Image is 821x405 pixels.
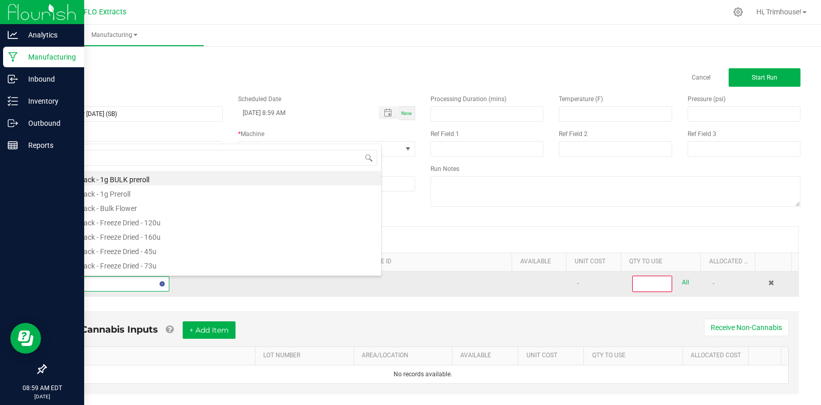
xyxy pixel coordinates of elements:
p: Inventory [18,95,80,107]
a: ITEMSortable [65,352,251,360]
inline-svg: Inventory [8,96,18,106]
span: Machine [241,130,264,138]
span: Ref Field 1 [431,130,459,138]
span: Processing Duration (mins) [431,95,506,103]
a: AVAILABLESortable [520,258,562,266]
a: Unit CostSortable [526,352,580,360]
a: Allocated CostSortable [691,352,745,360]
button: Receive Non-Cannabis [704,319,789,336]
iframe: Resource center [10,323,41,354]
span: Toggle popup [379,106,399,119]
span: Non-Cannabis Inputs [57,324,158,335]
span: Pressure (psi) [688,95,726,103]
button: Start Run [729,68,800,87]
p: Manufacturing [18,51,80,63]
a: AVAILABLESortable [460,352,514,360]
inline-svg: Inbound [8,74,18,84]
span: Run Notes [431,165,459,172]
input: Scheduled Datetime [238,106,368,119]
a: QTY TO USESortable [629,258,697,266]
a: Cancel [692,73,711,82]
span: Manufacturing [25,31,204,40]
span: - [577,280,579,287]
span: Temperature (F) [559,95,603,103]
span: Scheduled Date [238,95,281,103]
span: None [46,142,209,156]
a: Manufacturing [25,25,204,46]
a: Allocated CostSortable [709,258,751,266]
inline-svg: Reports [8,140,18,150]
span: FLO Extracts [84,8,126,16]
p: 08:59 AM EDT [5,383,80,393]
a: PACKAGE IDSortable [357,258,508,266]
a: All [682,276,689,290]
a: Unit CostSortable [575,258,617,266]
p: Reports [18,139,80,151]
inline-svg: Outbound [8,118,18,128]
div: Manage settings [732,7,745,17]
a: Sortable [764,258,788,266]
a: LOT NUMBERSortable [263,352,350,360]
span: Ref Field 2 [559,130,588,138]
span: Ref Field 3 [688,130,716,138]
span: - [713,280,714,287]
p: Outbound [18,117,80,129]
a: Sortable [756,352,777,360]
span: Start Run [752,74,777,81]
p: [DATE] [5,393,80,400]
p: Inbound [18,73,80,85]
p: Analytics [18,29,80,41]
inline-svg: Manufacturing [8,52,18,62]
button: + Add Item [183,321,236,339]
a: Add Non-Cannabis items that were also consumed in the run (e.g. gloves and packaging); Also add N... [166,324,173,335]
a: AREA/LOCATIONSortable [362,352,448,360]
a: QTY TO USESortable [592,352,679,360]
span: Hand Trim [239,142,402,156]
inline-svg: Analytics [8,30,18,40]
span: Now [401,110,412,116]
span: Hi, Trimhouse! [756,8,802,16]
td: No records available. [57,365,788,383]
